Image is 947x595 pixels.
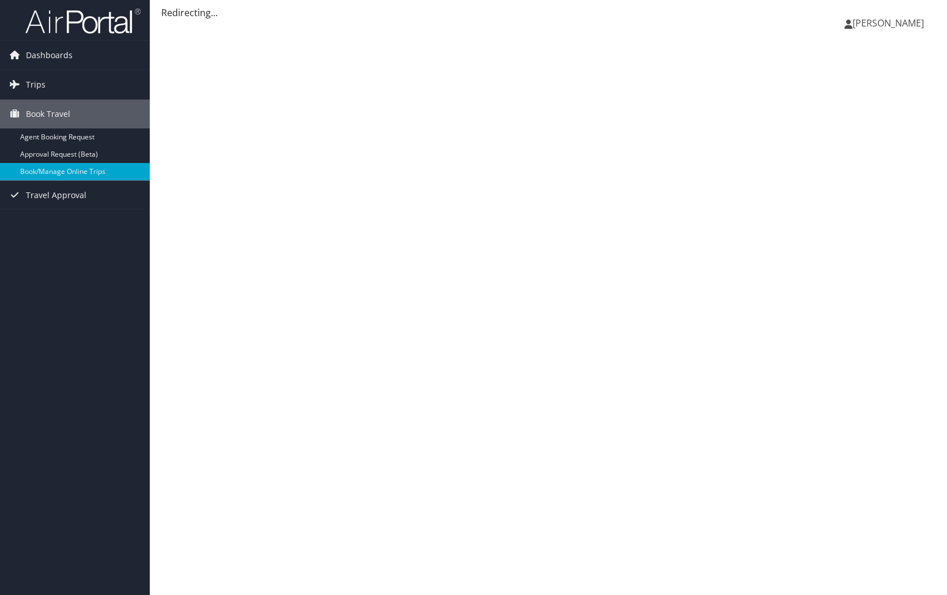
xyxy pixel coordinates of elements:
span: [PERSON_NAME] [853,17,924,29]
img: airportal-logo.png [25,7,141,35]
div: Redirecting... [161,6,935,20]
span: Trips [26,70,46,99]
span: Book Travel [26,100,70,128]
span: Travel Approval [26,181,86,210]
a: [PERSON_NAME] [844,6,935,40]
span: Dashboards [26,41,73,70]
